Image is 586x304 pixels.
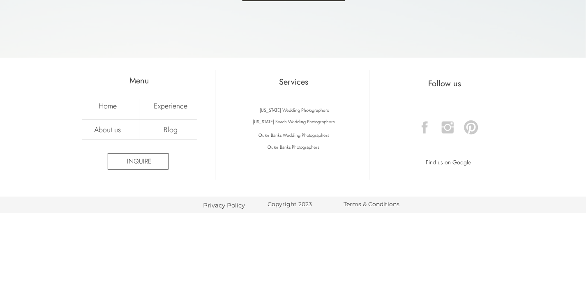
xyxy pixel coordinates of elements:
a: Terms & Conditions [338,200,406,209]
a: Experience [142,101,199,110]
a: inquire [118,157,161,166]
a: About us [79,125,136,134]
h2: Services [234,76,353,89]
a: Outer Banks Wedding Photographers [244,131,344,141]
a: Privacy Policy [197,201,251,209]
a: Copyright 2023 [268,200,319,210]
a: Home [79,101,136,110]
a: Blog [142,125,199,134]
a: [US_STATE] Wedding Photographers [252,106,336,116]
h2: Follow us [385,78,505,88]
a: Outer Banks Photographers [256,143,332,153]
h2: Menu [79,75,200,90]
a: [US_STATE] Beach Wedding Photographers [244,118,344,127]
a: Find us on Google [425,157,471,166]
